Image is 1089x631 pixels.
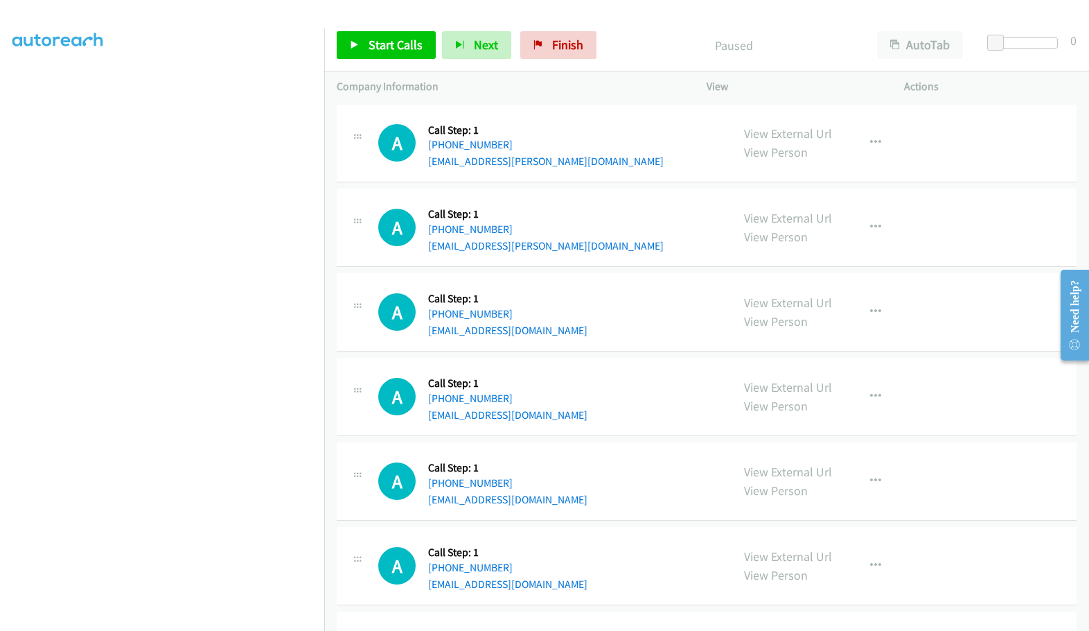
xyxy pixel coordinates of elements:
[744,210,832,226] a: View External Url
[337,78,682,95] p: Company Information
[428,377,587,390] h5: Call Step: 1
[994,37,1058,49] div: Delay between calls (in seconds)
[744,295,832,311] a: View External Url
[615,36,852,55] p: Paused
[428,123,664,137] h5: Call Step: 1
[428,461,587,475] h5: Call Step: 1
[442,31,511,59] button: Next
[1070,31,1077,50] div: 0
[744,126,832,141] a: View External Url
[744,567,808,583] a: View Person
[378,209,416,246] h1: A
[378,293,416,331] h1: A
[428,408,587,422] a: [EMAIL_ADDRESS][DOMAIN_NAME]
[428,223,513,236] a: [PHONE_NUMBER]
[744,483,808,499] a: View Person
[428,493,587,506] a: [EMAIL_ADDRESS][DOMAIN_NAME]
[378,293,416,331] div: The call is yet to be attempted
[744,548,832,564] a: View External Url
[369,37,423,53] span: Start Calls
[428,561,513,574] a: [PHONE_NUMBER]
[744,464,832,480] a: View External Url
[378,378,416,415] div: The call is yet to be attempted
[378,378,416,415] h1: A
[428,138,513,151] a: [PHONE_NUMBER]
[428,155,664,168] a: [EMAIL_ADDRESS][PERSON_NAME][DOMAIN_NAME]
[744,398,808,414] a: View Person
[474,37,498,53] span: Next
[378,463,416,500] div: The call is yet to be attempted
[378,124,416,162] div: The call is yet to be attempted
[428,546,587,560] h5: Call Step: 1
[428,307,513,320] a: [PHONE_NUMBER]
[744,379,832,395] a: View External Url
[877,31,963,59] button: AutoTab
[378,547,416,585] h1: A
[904,78,1077,95] p: Actions
[428,207,664,221] h5: Call Step: 1
[378,547,416,585] div: The call is yet to be attempted
[337,31,436,59] a: Start Calls
[428,239,664,252] a: [EMAIL_ADDRESS][PERSON_NAME][DOMAIN_NAME]
[552,37,583,53] span: Finish
[707,78,879,95] p: View
[428,292,587,306] h5: Call Step: 1
[744,229,808,245] a: View Person
[428,392,513,405] a: [PHONE_NUMBER]
[378,209,416,246] div: The call is yet to be attempted
[744,313,808,329] a: View Person
[1049,260,1089,370] iframe: Resource Center
[520,31,596,59] a: Finish
[378,124,416,162] h1: A
[428,578,587,591] a: [EMAIL_ADDRESS][DOMAIN_NAME]
[378,463,416,500] h1: A
[428,324,587,337] a: [EMAIL_ADDRESS][DOMAIN_NAME]
[428,476,513,490] a: [PHONE_NUMBER]
[744,144,808,160] a: View Person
